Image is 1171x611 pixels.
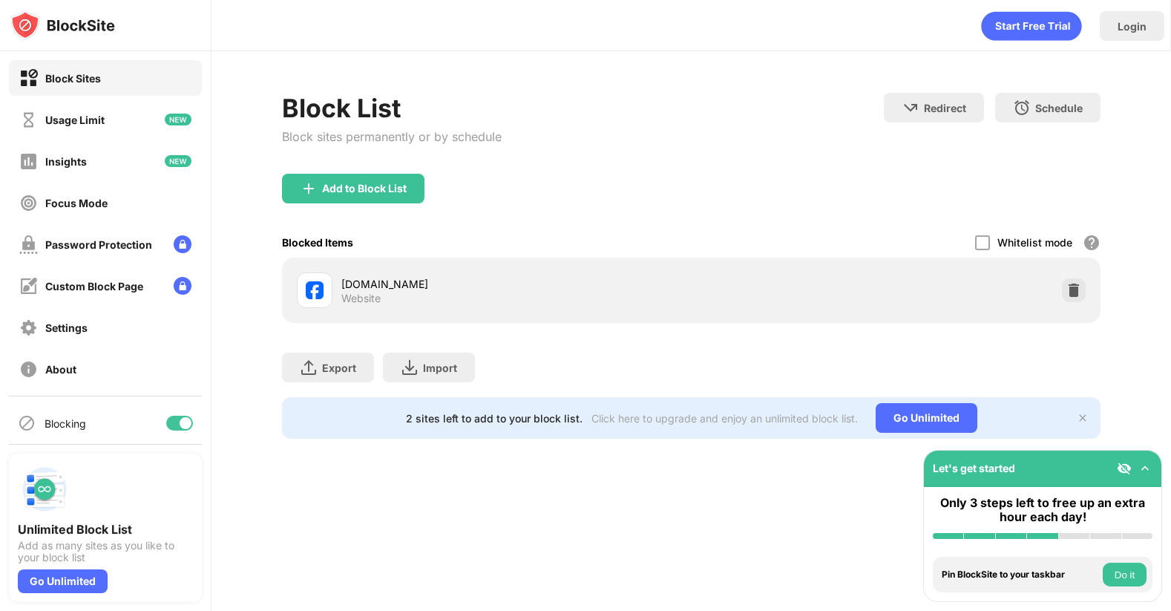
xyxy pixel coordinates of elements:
div: Let's get started [933,462,1015,474]
div: Go Unlimited [876,403,977,433]
div: Settings [45,321,88,334]
img: password-protection-off.svg [19,235,38,254]
div: Blocking [45,417,86,430]
div: Redirect [924,102,966,114]
img: insights-off.svg [19,152,38,171]
div: Block Sites [45,72,101,85]
div: Click here to upgrade and enjoy an unlimited block list. [591,412,858,425]
div: Block sites permanently or by schedule [282,129,502,144]
img: new-icon.svg [165,114,191,125]
div: Schedule [1035,102,1083,114]
div: [DOMAIN_NAME] [341,276,692,292]
img: logo-blocksite.svg [10,10,115,40]
img: customize-block-page-off.svg [19,277,38,295]
img: favicons [306,281,324,299]
img: time-usage-off.svg [19,111,38,129]
div: About [45,363,76,376]
div: Custom Block Page [45,280,143,293]
div: Blocked Items [282,236,353,249]
div: Pin BlockSite to your taskbar [942,569,1099,580]
img: settings-off.svg [19,318,38,337]
img: eye-not-visible.svg [1117,461,1132,476]
div: Import [423,362,457,374]
img: new-icon.svg [165,155,191,167]
div: Export [322,362,356,374]
div: animation [981,11,1082,41]
div: Only 3 steps left to free up an extra hour each day! [933,496,1152,524]
div: Website [341,292,381,305]
img: push-block-list.svg [18,463,71,516]
div: Whitelist mode [997,236,1072,249]
div: Insights [45,155,87,168]
img: about-off.svg [19,360,38,379]
div: Go Unlimited [18,569,108,593]
img: blocking-icon.svg [18,414,36,432]
div: Add to Block List [322,183,407,195]
div: Password Protection [45,238,152,251]
img: block-on.svg [19,69,38,88]
button: Do it [1103,563,1147,587]
div: Unlimited Block List [18,522,193,537]
div: Add as many sites as you like to your block list [18,540,193,563]
div: Usage Limit [45,114,105,126]
div: Login [1118,20,1147,33]
div: Block List [282,93,502,123]
img: omni-setup-toggle.svg [1138,461,1152,476]
div: Focus Mode [45,197,108,209]
img: x-button.svg [1077,412,1089,424]
div: 2 sites left to add to your block list. [406,412,583,425]
img: focus-off.svg [19,194,38,212]
img: lock-menu.svg [174,277,191,295]
img: lock-menu.svg [174,235,191,253]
